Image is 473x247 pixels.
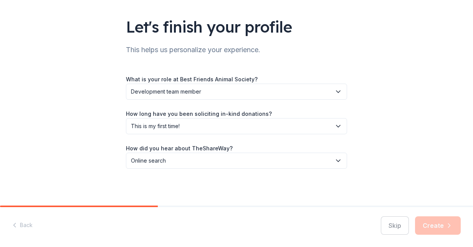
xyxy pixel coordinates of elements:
[126,153,347,169] button: Online search
[126,16,347,38] div: Let's finish your profile
[126,76,258,83] label: What is your role at Best Friends Animal Society?
[126,145,233,152] label: How did you hear about TheShareWay?
[126,44,347,56] div: This helps us personalize your experience.
[131,122,331,131] span: This is my first time!
[131,156,331,165] span: Online search
[126,118,347,134] button: This is my first time!
[131,87,331,96] span: Development team member
[126,110,272,118] label: How long have you been soliciting in-kind donations?
[126,84,347,100] button: Development team member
